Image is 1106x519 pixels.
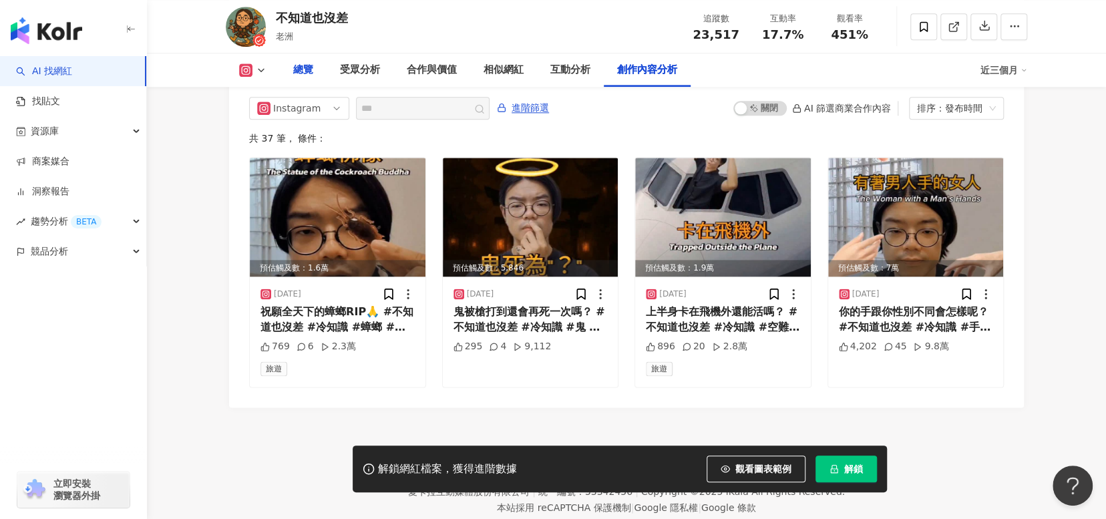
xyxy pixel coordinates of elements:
div: 鬼被槍打到還會再死一次嗎？ #不知道也沒差 #冷知識 #鬼 #趣味 #ghost #trivia [453,305,608,335]
span: | [635,486,638,497]
span: | [532,486,536,497]
span: lock [829,464,839,474]
button: 解鎖 [815,456,877,482]
div: 9.8萬 [913,340,948,353]
span: 趨勢分析 [31,206,102,236]
div: BETA [71,215,102,228]
img: KOL Avatar [226,7,266,47]
div: AI 篩選商業合作內容 [792,103,891,114]
div: [DATE] [467,289,494,300]
span: | [698,502,701,513]
div: post-image預估觸及數：1.9萬 [635,158,811,277]
div: 預估觸及數：7萬 [828,260,1004,277]
div: 預估觸及數：5,846 [443,260,618,277]
div: 2.8萬 [712,340,747,353]
div: [DATE] [852,289,880,300]
div: 受眾分析 [340,62,380,78]
div: 4,202 [839,340,877,353]
span: 資源庫 [31,116,59,146]
span: 競品分析 [31,236,68,267]
div: 統一編號：53342456 [538,486,632,497]
a: Google 條款 [701,502,756,513]
a: 商案媒合 [16,155,69,168]
div: Copyright © 2025 All Rights Reserved. [641,486,845,497]
img: post-image [635,158,811,277]
img: post-image [443,158,618,277]
div: 896 [646,340,675,353]
div: Instagram [273,98,317,119]
span: 本站採用 reCAPTCHA 保護機制 [497,500,755,516]
div: 預估觸及數：1.6萬 [250,260,425,277]
div: post-image預估觸及數：7萬 [828,158,1004,277]
img: logo [11,17,82,44]
div: 合作與價值 [407,62,457,78]
span: 解鎖 [844,464,863,474]
div: 排序：發布時間 [917,98,984,119]
span: 23,517 [693,27,739,41]
div: 共 37 筆 ， 條件： [249,133,1004,144]
a: Google 隱私權 [634,502,698,513]
div: [DATE] [274,289,301,300]
span: 進階篩選 [512,98,549,119]
span: 立即安裝 瀏覽器外掛 [53,478,100,502]
a: chrome extension立即安裝 瀏覽器外掛 [17,472,130,508]
img: post-image [828,158,1004,277]
div: 20 [682,340,705,353]
div: 4 [489,340,506,353]
div: 追蹤數 [691,12,741,25]
div: 2.3萬 [321,340,356,353]
div: 相似網紅 [484,62,524,78]
span: 17.7% [762,28,803,41]
span: | [631,502,634,513]
div: 總覽 [293,62,313,78]
button: 進階篩選 [496,97,550,118]
div: 愛卡拉互動媒體股份有限公司 [408,486,530,497]
div: post-image預估觸及數：1.6萬 [250,158,425,277]
div: 上半身卡在飛機外還能活嗎？ #不知道也沒差 #冷知識 #空難 #英國航空 #planecrash #britishairways #trivia [646,305,800,335]
div: 295 [453,340,483,353]
div: 6 [297,340,314,353]
div: 769 [260,340,290,353]
a: searchAI 找網紅 [16,65,72,78]
span: 老洲 [276,31,293,41]
div: [DATE] [659,289,687,300]
div: 觀看率 [824,12,875,25]
div: 45 [884,340,907,353]
div: 互動分析 [550,62,590,78]
img: post-image [250,158,425,277]
span: 旅遊 [260,361,287,376]
a: iKala [726,486,749,497]
span: 451% [831,28,868,41]
div: 你的手跟你性別不同會怎樣呢？ #不知道也沒差 #冷知識 #手部移植#handtransplantation #trivia [839,305,993,335]
a: 洞察報告 [16,185,69,198]
div: 9,112 [513,340,551,353]
div: 預估觸及數：1.9萬 [635,260,811,277]
span: 觀看圖表範例 [735,464,791,474]
div: 不知道也沒差 [276,9,348,26]
span: 旅遊 [646,361,673,376]
span: rise [16,217,25,226]
div: 解鎖網紅檔案，獲得進階數據 [378,462,517,476]
div: post-image預估觸及數：5,846 [443,158,618,277]
img: chrome extension [21,479,47,500]
div: 互動率 [757,12,808,25]
div: 祝願全天下的蟑螂RIP🙏 #不知道也沒差 #冷知識 #蟑螂 #旅遊 #[DEMOGRAPHIC_DATA] #cockroach #travel #trivia [260,305,415,335]
div: 近三個月 [980,59,1027,81]
div: 創作內容分析 [617,62,677,78]
a: 找貼文 [16,95,60,108]
button: 觀看圖表範例 [707,456,805,482]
